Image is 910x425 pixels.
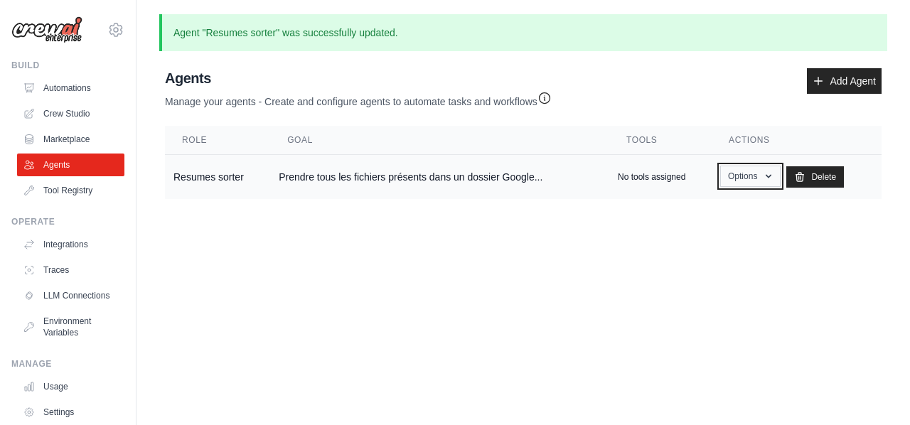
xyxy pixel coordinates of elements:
a: Usage [17,375,124,398]
th: Tools [609,126,712,155]
a: Traces [17,259,124,281]
th: Goal [270,126,609,155]
a: LLM Connections [17,284,124,307]
th: Role [165,126,270,155]
img: Logo [11,16,82,43]
a: Agents [17,154,124,176]
div: Manage [11,358,124,370]
td: Resumes sorter [165,155,270,200]
p: No tools assigned [618,171,685,183]
td: Prendre tous les fichiers présents dans un dossier Google... [270,155,609,200]
h2: Agents [165,68,552,88]
p: Agent "Resumes sorter" was successfully updated. [159,14,887,51]
a: Add Agent [807,68,882,94]
div: Build [11,60,124,71]
a: Automations [17,77,124,99]
div: Operate [11,216,124,227]
a: Integrations [17,233,124,256]
a: Marketplace [17,128,124,151]
p: Manage your agents - Create and configure agents to automate tasks and workflows [165,88,552,109]
a: Delete [786,166,844,188]
th: Actions [712,126,882,155]
a: Crew Studio [17,102,124,125]
a: Settings [17,401,124,424]
a: Tool Registry [17,179,124,202]
a: Environment Variables [17,310,124,344]
button: Options [720,166,781,187]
